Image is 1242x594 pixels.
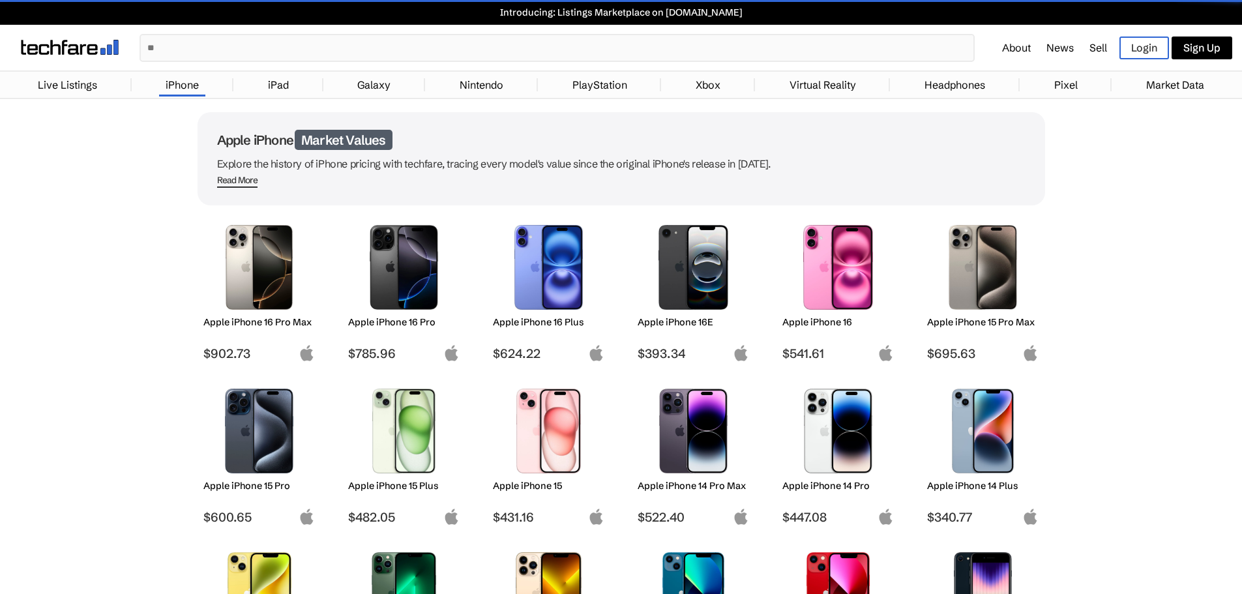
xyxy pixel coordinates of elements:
[1089,41,1107,54] a: Sell
[647,225,739,310] img: iPhone 16E
[503,225,595,310] img: iPhone 16 Plus
[1172,37,1232,59] a: Sign Up
[1140,72,1211,98] a: Market Data
[348,316,460,328] h2: Apple iPhone 16 Pro
[503,389,595,473] img: iPhone 15
[647,389,739,473] img: iPhone 14 Pro Max
[213,225,305,310] img: iPhone 16 Pro Max
[792,389,884,473] img: iPhone 14 Pro
[342,382,466,525] a: iPhone 15 Plus Apple iPhone 15 Plus $482.05 apple-logo
[299,345,315,361] img: apple-logo
[921,382,1045,525] a: iPhone 14 Plus Apple iPhone 14 Plus $340.77 apple-logo
[1022,509,1039,525] img: apple-logo
[638,346,749,361] span: $393.34
[203,316,315,328] h2: Apple iPhone 16 Pro Max
[203,346,315,361] span: $902.73
[566,72,634,98] a: PlayStation
[733,345,749,361] img: apple-logo
[1022,345,1039,361] img: apple-logo
[358,225,450,310] img: iPhone 16 Pro
[217,155,1026,173] p: Explore the history of iPhone pricing with techfare, tracing every model's value since the origin...
[921,218,1045,361] a: iPhone 15 Pro Max Apple iPhone 15 Pro Max $695.63 apple-logo
[198,218,321,361] a: iPhone 16 Pro Max Apple iPhone 16 Pro Max $902.73 apple-logo
[1119,37,1169,59] a: Login
[927,316,1039,328] h2: Apple iPhone 15 Pro Max
[937,389,1029,473] img: iPhone 14 Plus
[792,225,884,310] img: iPhone 16
[638,509,749,525] span: $522.40
[198,382,321,525] a: iPhone 15 Pro Apple iPhone 15 Pro $600.65 apple-logo
[782,346,894,361] span: $541.61
[927,509,1039,525] span: $340.77
[588,345,604,361] img: apple-logo
[295,130,392,150] span: Market Values
[493,480,604,492] h2: Apple iPhone 15
[776,218,900,361] a: iPhone 16 Apple iPhone 16 $541.61 apple-logo
[493,316,604,328] h2: Apple iPhone 16 Plus
[878,509,894,525] img: apple-logo
[632,218,756,361] a: iPhone 16E Apple iPhone 16E $393.34 apple-logo
[203,480,315,492] h2: Apple iPhone 15 Pro
[348,509,460,525] span: $482.05
[638,316,749,328] h2: Apple iPhone 16E
[776,382,900,525] a: iPhone 14 Pro Apple iPhone 14 Pro $447.08 apple-logo
[782,480,894,492] h2: Apple iPhone 14 Pro
[733,509,749,525] img: apple-logo
[782,509,894,525] span: $447.08
[203,509,315,525] span: $600.65
[632,382,756,525] a: iPhone 14 Pro Max Apple iPhone 14 Pro Max $522.40 apple-logo
[878,345,894,361] img: apple-logo
[217,175,258,188] span: Read More
[348,480,460,492] h2: Apple iPhone 15 Plus
[453,72,510,98] a: Nintendo
[351,72,397,98] a: Galaxy
[299,509,315,525] img: apple-logo
[261,72,295,98] a: iPad
[7,7,1235,18] a: Introducing: Listings Marketplace on [DOMAIN_NAME]
[493,509,604,525] span: $431.16
[689,72,727,98] a: Xbox
[1002,41,1031,54] a: About
[217,175,258,186] div: Read More
[1046,41,1074,54] a: News
[443,345,460,361] img: apple-logo
[217,132,1026,148] h1: Apple iPhone
[213,389,305,473] img: iPhone 15 Pro
[342,218,466,361] a: iPhone 16 Pro Apple iPhone 16 Pro $785.96 apple-logo
[487,382,611,525] a: iPhone 15 Apple iPhone 15 $431.16 apple-logo
[1048,72,1084,98] a: Pixel
[638,480,749,492] h2: Apple iPhone 14 Pro Max
[782,316,894,328] h2: Apple iPhone 16
[783,72,863,98] a: Virtual Reality
[927,480,1039,492] h2: Apple iPhone 14 Plus
[927,346,1039,361] span: $695.63
[358,389,450,473] img: iPhone 15 Plus
[487,218,611,361] a: iPhone 16 Plus Apple iPhone 16 Plus $624.22 apple-logo
[159,72,205,98] a: iPhone
[443,509,460,525] img: apple-logo
[348,346,460,361] span: $785.96
[21,40,119,55] img: techfare logo
[937,225,1029,310] img: iPhone 15 Pro Max
[588,509,604,525] img: apple-logo
[918,72,992,98] a: Headphones
[493,346,604,361] span: $624.22
[31,72,104,98] a: Live Listings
